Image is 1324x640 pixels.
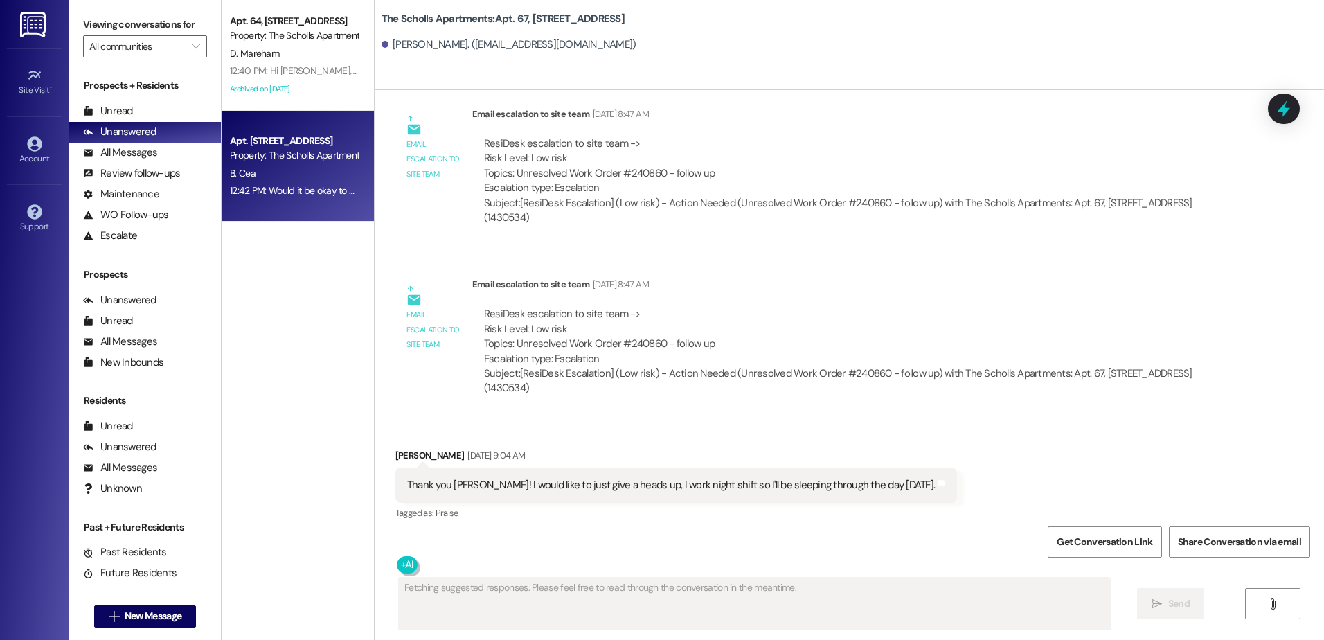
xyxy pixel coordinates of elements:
[464,448,525,463] div: [DATE] 9:04 AM
[7,132,62,170] a: Account
[407,478,935,492] div: Thank you [PERSON_NAME]! I would like to just give a heads up, I work night shift so I'll be slee...
[1168,596,1190,611] span: Send
[1267,598,1278,610] i: 
[83,166,180,181] div: Review follow-ups
[83,355,163,370] div: New Inbounds
[472,107,1229,126] div: Email escalation to site team
[83,481,142,496] div: Unknown
[406,308,460,352] div: Email escalation to site team
[1178,535,1301,549] span: Share Conversation via email
[230,64,969,77] div: 12:40 PM: Hi [PERSON_NAME], thank you for reaching out. I will check with the site team if the ut...
[484,196,1217,226] div: Subject: [ResiDesk Escalation] (Low risk) - Action Needed (Unresolved Work Order #240860 - follow...
[589,277,649,292] div: [DATE] 8:47 AM
[83,461,157,475] div: All Messages
[382,37,636,52] div: [PERSON_NAME]. ([EMAIL_ADDRESS][DOMAIN_NAME])
[83,335,157,349] div: All Messages
[94,605,197,628] button: New Message
[69,393,221,408] div: Residents
[229,80,359,98] div: Archived on [DATE]
[83,208,168,222] div: WO Follow-ups
[1048,526,1161,558] button: Get Conversation Link
[230,14,358,28] div: Apt. 64, [STREET_ADDRESS]
[395,503,957,523] div: Tagged as:
[83,125,156,139] div: Unanswered
[83,545,167,560] div: Past Residents
[83,104,133,118] div: Unread
[83,145,157,160] div: All Messages
[7,64,62,101] a: Site Visit •
[395,448,957,468] div: [PERSON_NAME]
[589,107,649,121] div: [DATE] 8:47 AM
[382,12,625,26] b: The Scholls Apartments: Apt. 67, [STREET_ADDRESS]
[83,293,156,308] div: Unanswered
[69,78,221,93] div: Prospects + Residents
[83,314,133,328] div: Unread
[230,184,822,197] div: 12:42 PM: Would it be okay to ask a quick favor? If you're open to it, could you share your feedb...
[7,200,62,238] a: Support
[1057,535,1152,549] span: Get Conversation Link
[109,611,119,622] i: 
[83,14,207,35] label: Viewing conversations for
[83,229,137,243] div: Escalate
[20,12,48,37] img: ResiDesk Logo
[406,137,460,181] div: Email escalation to site team
[230,134,358,148] div: Apt. [STREET_ADDRESS]
[89,35,185,57] input: All communities
[69,267,221,282] div: Prospects
[83,419,133,434] div: Unread
[230,167,256,179] span: B. Cea
[125,609,181,623] span: New Message
[436,507,458,519] span: Praise
[484,366,1217,396] div: Subject: [ResiDesk Escalation] (Low risk) - Action Needed (Unresolved Work Order #240860 - follow...
[83,566,177,580] div: Future Residents
[69,520,221,535] div: Past + Future Residents
[1169,526,1310,558] button: Share Conversation via email
[230,47,279,60] span: D. Mareham
[472,277,1229,296] div: Email escalation to site team
[192,41,199,52] i: 
[399,578,1109,630] textarea: Fetching suggested responses. Please feel free to read through the conversation in the meantime.
[1152,598,1162,610] i: 
[230,148,358,163] div: Property: The Scholls Apartments
[484,307,1217,366] div: ResiDesk escalation to site team -> Risk Level: Low risk Topics: Unresolved Work Order #240860 - ...
[50,83,52,93] span: •
[1137,588,1204,619] button: Send
[83,187,159,202] div: Maintenance
[484,136,1217,196] div: ResiDesk escalation to site team -> Risk Level: Low risk Topics: Unresolved Work Order #240860 - ...
[83,440,156,454] div: Unanswered
[230,28,358,43] div: Property: The Scholls Apartments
